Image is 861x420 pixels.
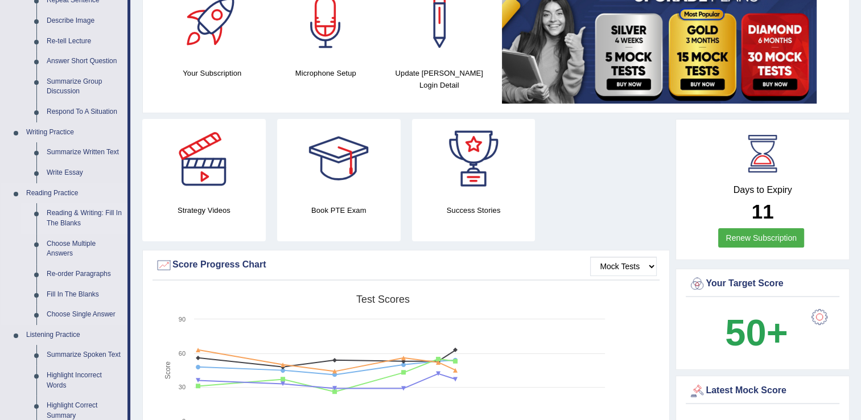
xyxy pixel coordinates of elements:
a: Summarize Written Text [42,142,127,163]
h4: Microphone Setup [275,67,377,79]
a: Re-order Paragraphs [42,264,127,285]
h4: Update [PERSON_NAME] Login Detail [388,67,491,91]
a: Highlight Incorrect Words [42,365,127,396]
b: 50+ [725,312,788,353]
a: Fill In The Blanks [42,285,127,305]
div: Score Progress Chart [155,257,657,274]
b: 11 [752,200,774,223]
a: Writing Practice [21,122,127,143]
a: Answer Short Question [42,51,127,72]
tspan: Test scores [356,294,410,305]
h4: Your Subscription [161,67,263,79]
a: Re-tell Lecture [42,31,127,52]
a: Reading Practice [21,183,127,204]
a: Reading & Writing: Fill In The Blanks [42,203,127,233]
text: 30 [179,384,186,390]
a: Respond To A Situation [42,102,127,122]
div: Latest Mock Score [689,382,837,400]
a: Describe Image [42,11,127,31]
a: Summarize Spoken Text [42,345,127,365]
h4: Days to Expiry [689,185,837,195]
a: Renew Subscription [718,228,804,248]
text: 60 [179,350,186,357]
a: Choose Single Answer [42,304,127,325]
h4: Success Stories [412,204,535,216]
a: Write Essay [42,163,127,183]
a: Summarize Group Discussion [42,72,127,102]
h4: Strategy Videos [142,204,266,216]
tspan: Score [164,361,172,380]
div: Your Target Score [689,275,837,293]
h4: Book PTE Exam [277,204,401,216]
text: 90 [179,316,186,323]
a: Choose Multiple Answers [42,234,127,264]
a: Listening Practice [21,325,127,345]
